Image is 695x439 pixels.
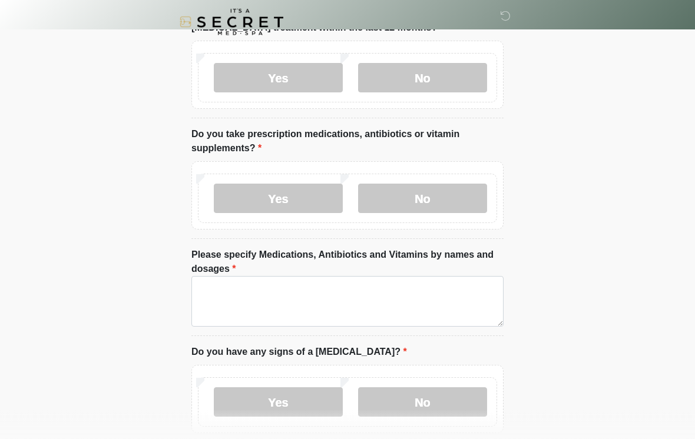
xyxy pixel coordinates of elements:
label: No [358,64,487,93]
label: Do you have any signs of a [MEDICAL_DATA]? [191,345,407,360]
label: No [358,184,487,214]
label: Yes [214,64,343,93]
img: It's A Secret Med Spa Logo [180,9,283,35]
label: Yes [214,388,343,417]
label: No [358,388,487,417]
label: Do you take prescription medications, antibiotics or vitamin supplements? [191,128,504,156]
label: Yes [214,184,343,214]
label: Please specify Medications, Antibiotics and Vitamins by names and dosages [191,248,504,277]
